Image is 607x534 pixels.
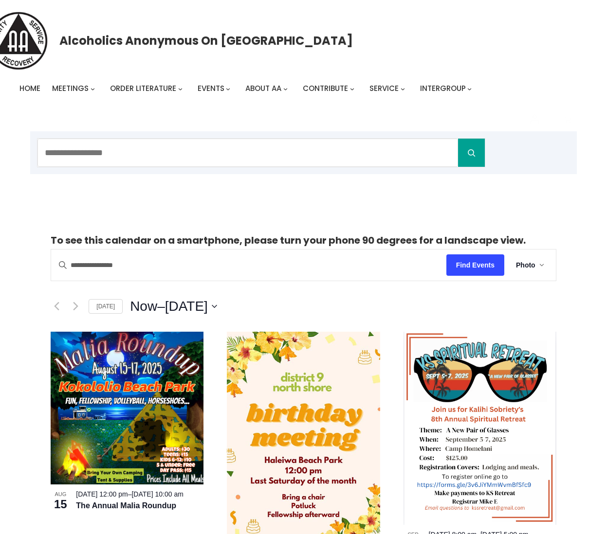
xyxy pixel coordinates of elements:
[76,501,176,510] a: The Annual Malia Roundup
[131,490,183,498] span: [DATE] 10:00 am
[76,490,128,498] span: [DATE] 12:00 pm
[198,82,224,95] a: Events
[51,301,62,312] a: Previous Events
[420,82,466,95] a: Intergroup
[446,254,504,276] button: Find Events
[51,496,70,513] span: 15
[89,299,123,314] a: [DATE]
[369,83,399,93] span: Service
[51,490,70,498] span: Aug
[91,87,95,91] button: Meetings submenu
[283,87,288,91] button: About AA submenu
[51,332,203,484] img: Malia Roundup 25 flyer
[458,139,485,167] button: Search
[420,83,466,93] span: Intergroup
[19,82,475,95] nav: Intergroup
[51,233,526,247] strong: To see this calendar on a smartphone, please turn your phone 90 degrees for a landscape view.
[504,249,556,281] button: Photo
[558,110,577,129] button: Cart
[52,82,89,95] a: Meetings
[51,250,446,281] input: Enter Keyword. Search for events by Keyword.
[130,297,157,316] span: Now
[350,87,354,91] button: Contribute submenu
[59,30,353,51] a: Alcoholics Anonymous on [GEOGRAPHIC_DATA]
[110,83,176,93] span: Order Literature
[76,489,203,500] div: –
[178,87,183,91] button: Order Literature submenu
[130,297,217,316] button: Click to toggle datepicker
[404,332,556,525] img: Kalihi Sobriety Spiritual Retreat Flyer
[303,82,348,95] a: Contribute
[522,107,547,131] a: Login
[303,83,348,93] span: Contribute
[467,87,472,91] button: Intergroup submenu
[369,82,399,95] a: Service
[245,82,281,95] a: About AA
[70,301,81,312] a: Next Events
[52,83,89,93] span: Meetings
[157,297,165,316] span: –
[165,297,208,316] span: [DATE]
[226,87,230,91] button: Events submenu
[198,83,224,93] span: Events
[245,83,281,93] span: About AA
[401,87,405,91] button: Service submenu
[19,83,40,93] span: Home
[19,82,40,95] a: Home
[516,260,535,271] span: Photo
